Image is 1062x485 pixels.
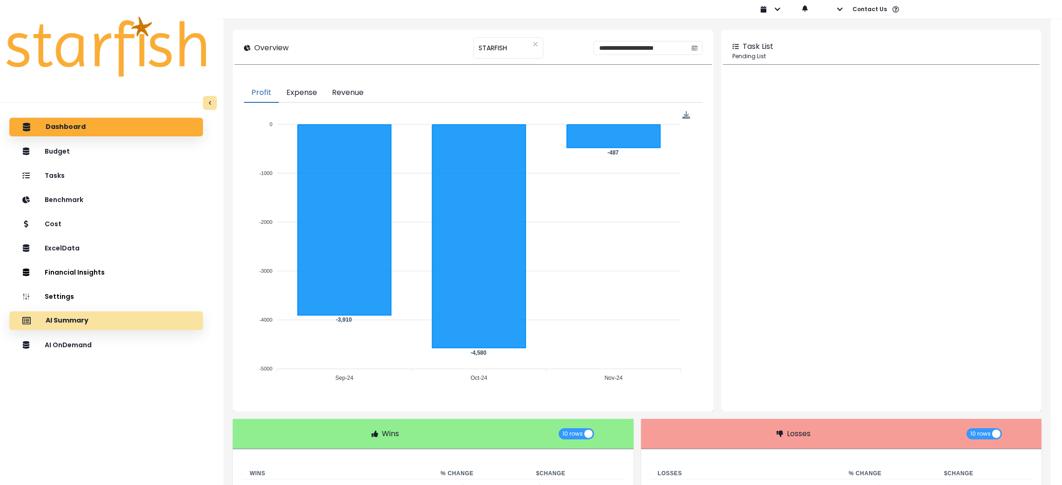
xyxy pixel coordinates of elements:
p: Wins [382,428,399,439]
tspan: -1000 [259,170,272,176]
div: Menu [683,111,690,119]
button: Profit [244,83,279,103]
tspan: -5000 [259,366,272,371]
button: ExcelData [9,239,203,257]
tspan: 0 [270,121,272,127]
button: AI Summary [9,311,203,330]
th: % Change [433,468,528,479]
p: Tasks [45,172,65,180]
button: Tasks [9,166,203,185]
th: Losses [650,468,841,479]
button: Settings [9,287,203,306]
tspan: Oct-24 [471,375,487,382]
svg: close [533,41,538,47]
th: % Change [841,468,937,479]
p: Task List [743,41,773,52]
th: $ Change [529,468,624,479]
p: AI OnDemand [45,341,92,349]
button: Expense [279,83,325,103]
button: AI OnDemand [9,336,203,354]
img: Download Profit [683,111,690,119]
span: 10 rows [970,428,991,439]
p: Budget [45,148,70,155]
button: Clear [533,40,538,49]
span: STARFISH [479,38,507,58]
button: Dashboard [9,118,203,136]
span: 10 rows [562,428,583,439]
tspan: -2000 [259,219,272,225]
th: Wins [242,468,433,479]
th: $ Change [937,468,1032,479]
tspan: Nov-24 [605,375,623,382]
button: Cost [9,215,203,233]
p: Dashboard [46,123,86,131]
button: Revenue [325,83,371,103]
p: Benchmark [45,196,83,204]
tspan: -3000 [259,268,272,274]
button: Benchmark [9,190,203,209]
p: ExcelData [45,244,80,252]
tspan: Sep-24 [336,375,354,382]
tspan: -4000 [259,317,272,323]
button: Financial Insights [9,263,203,282]
p: Pending List [732,52,1030,61]
p: Overview [254,42,289,54]
button: Budget [9,142,203,161]
p: Cost [45,220,61,228]
p: AI Summary [46,317,88,325]
p: Losses [787,428,811,439]
svg: calendar [691,45,698,51]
